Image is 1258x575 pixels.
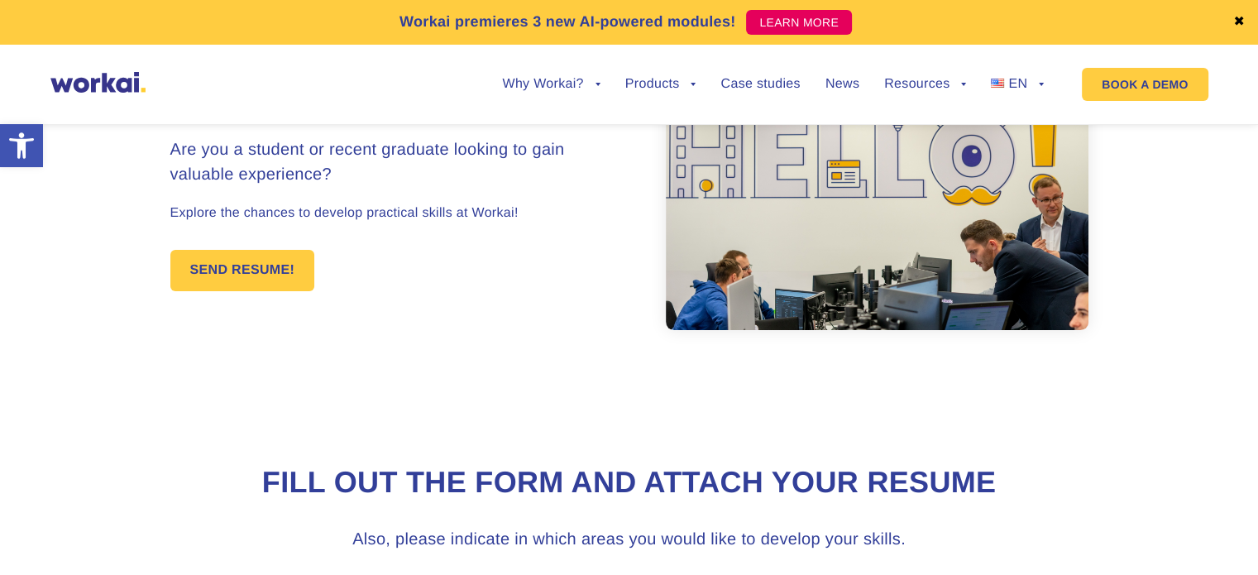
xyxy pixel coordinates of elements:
[319,527,940,552] h3: Also, please indicate in which areas you would like to develop your skills.
[1008,77,1027,91] span: EN
[625,78,696,91] a: Products
[170,141,565,184] span: Are you a student or recent graduate looking to gain valuable experience?
[389,68,521,84] span: Mobile phone number
[720,78,800,91] a: Case studies
[170,204,629,223] p: Explore the chances to develop practical skills at Workai!
[1233,16,1245,29] a: ✖
[389,20,771,53] input: Last name
[502,78,600,91] a: Why Workai?
[884,78,966,91] a: Resources
[4,456,15,467] input: I hereby consent to the processing of the personal data I have provided during the recruitment pr...
[399,11,736,33] p: Workai premieres 3 new AI-powered modules!
[389,88,771,121] input: Phone
[825,78,859,91] a: News
[746,10,852,35] a: LEARN MORE
[4,542,15,553] input: I hereby consent to the processing of my personal data of a special category contained in my appl...
[170,462,1088,503] h2: Fill out the form and attach your resume
[4,454,748,501] span: I hereby consent to the processing of the personal data I have provided during the recruitment pr...
[1082,68,1208,101] a: BOOK A DEMO
[170,250,315,291] a: SEND RESUME!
